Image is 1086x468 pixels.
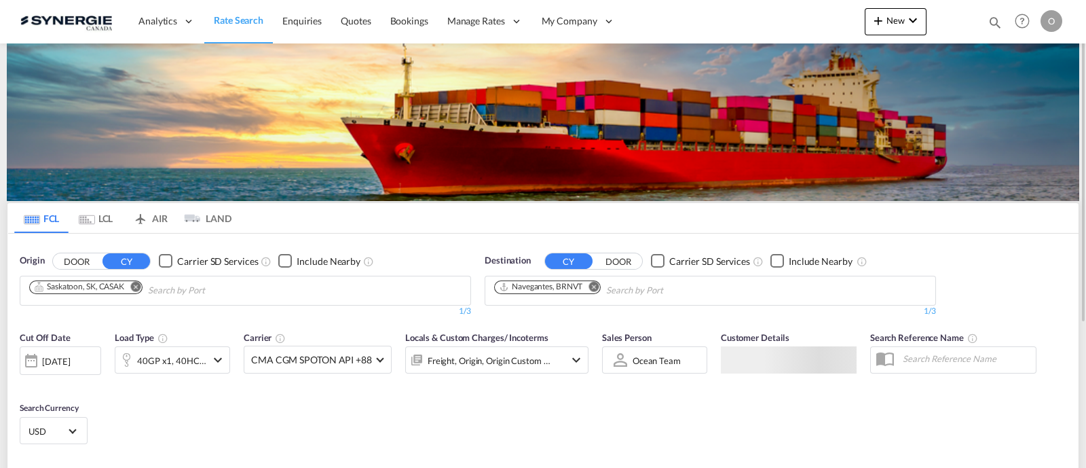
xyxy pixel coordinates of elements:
[492,276,741,302] md-chips-wrap: Chips container. Use arrow keys to select chips.
[504,332,548,343] span: / Incoterms
[42,355,70,367] div: [DATE]
[753,256,764,267] md-icon: Unchecked: Search for CY (Container Yard) services for all selected carriers.Checked : Search for...
[595,253,642,269] button: DOOR
[770,254,853,268] md-checkbox: Checkbox No Ink
[138,14,177,28] span: Analytics
[20,403,79,413] span: Search Currency
[363,256,374,267] md-icon: Unchecked: Ignores neighbouring ports when fetching rates.Checked : Includes neighbouring ports w...
[633,355,681,366] div: Ocean team
[669,255,750,268] div: Carrier SD Services
[428,351,551,370] div: Freight Origin Origin Custom Destination Destination Custom Factory Stuffing
[905,12,921,29] md-icon: icon-chevron-down
[485,254,531,268] span: Destination
[988,15,1003,30] md-icon: icon-magnify
[499,281,582,293] div: Navegantes, BRNVT
[261,256,271,267] md-icon: Unchecked: Search for CY (Container Yard) services for all selected carriers.Checked : Search for...
[1011,10,1034,33] span: Help
[14,203,69,233] md-tab-item: FCL
[27,421,80,441] md-select: Select Currency: $ USDUnited States Dollar
[568,352,584,368] md-icon: icon-chevron-down
[210,352,226,368] md-icon: icon-chevron-down
[865,8,926,35] button: icon-plus 400-fgNewicon-chevron-down
[282,15,322,26] span: Enquiries
[405,332,548,343] span: Locals & Custom Charges
[297,255,360,268] div: Include Nearby
[244,332,286,343] span: Carrier
[123,203,177,233] md-tab-item: AIR
[159,254,258,268] md-checkbox: Checkbox No Ink
[870,332,978,343] span: Search Reference Name
[20,332,71,343] span: Cut Off Date
[341,15,371,26] span: Quotes
[251,353,372,367] span: CMA CGM SPOTON API +88
[7,43,1079,201] img: LCL+%26+FCL+BACKGROUND.png
[1011,10,1041,34] div: Help
[405,346,588,374] div: Freight Origin Origin Custom Destination Destination Custom Factory Stuffingicon-chevron-down
[545,253,593,269] button: CY
[390,15,428,26] span: Bookings
[177,203,231,233] md-tab-item: LAND
[447,14,505,28] span: Manage Rates
[115,332,168,343] span: Load Type
[157,333,168,344] md-icon: icon-information-outline
[214,14,263,26] span: Rate Search
[20,254,44,268] span: Origin
[870,15,921,26] span: New
[20,6,112,37] img: 1f56c880d42311ef80fc7dca854c8e59.png
[34,281,127,293] div: Press delete to remove this chip.
[789,255,853,268] div: Include Nearby
[69,203,123,233] md-tab-item: LCL
[631,350,682,370] md-select: Sales Person: Ocean team
[29,425,67,437] span: USD
[870,12,886,29] md-icon: icon-plus 400-fg
[177,255,258,268] div: Carrier SD Services
[14,203,231,233] md-pagination-wrapper: Use the left and right arrow keys to navigate between tabs
[988,15,1003,35] div: icon-magnify
[857,256,867,267] md-icon: Unchecked: Ignores neighbouring ports when fetching rates.Checked : Includes neighbouring ports w...
[278,254,360,268] md-checkbox: Checkbox No Ink
[115,346,230,374] div: 40GP x1 40HC x1icon-chevron-down
[275,333,286,344] md-icon: The selected Trucker/Carrierwill be displayed in the rate results If the rates are from another f...
[121,281,142,295] button: Remove
[721,332,789,343] span: Customer Details
[485,306,936,317] div: 1/3
[499,281,585,293] div: Press delete to remove this chip.
[651,254,750,268] md-checkbox: Checkbox No Ink
[27,276,282,302] md-chips-wrap: Chips container. Use arrow keys to select chips.
[20,346,101,375] div: [DATE]
[102,253,150,269] button: CY
[148,280,277,302] input: Chips input.
[34,281,124,293] div: Saskatoon, SK, CASAK
[580,281,600,295] button: Remove
[20,306,471,317] div: 1/3
[20,374,30,392] md-datepicker: Select
[137,351,206,370] div: 40GP x1 40HC x1
[606,280,735,302] input: Chips input.
[542,14,597,28] span: My Company
[1041,10,1062,32] div: O
[602,332,652,343] span: Sales Person
[132,211,149,221] md-icon: icon-airplane
[967,333,978,344] md-icon: Your search will be saved by the below given name
[53,253,100,269] button: DOOR
[896,348,1036,369] input: Search Reference Name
